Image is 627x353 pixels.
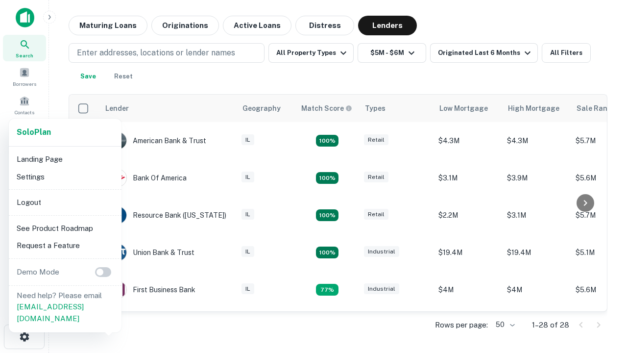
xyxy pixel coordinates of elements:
p: Demo Mode [13,266,63,278]
strong: Solo Plan [17,127,51,137]
a: [EMAIL_ADDRESS][DOMAIN_NAME] [17,303,84,323]
li: Request a Feature [13,237,118,254]
li: Landing Page [13,151,118,168]
p: Need help? Please email [17,290,114,325]
iframe: Chat Widget [578,275,627,322]
li: See Product Roadmap [13,220,118,237]
li: Settings [13,168,118,186]
li: Logout [13,194,118,211]
a: SoloPlan [17,126,51,138]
